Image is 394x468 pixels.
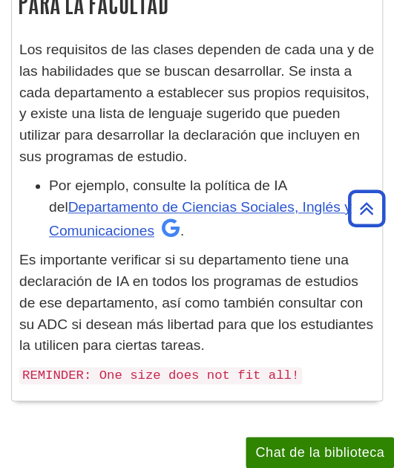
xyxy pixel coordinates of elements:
font: Los requisitos de las clases dependen de cada una y de las habilidades que se buscan desarrollar.... [19,42,374,164]
a: Departamento de Ciencias Sociales, Inglés y Comunicaciones [49,199,351,239]
font: Chat de la biblioteca [255,445,384,460]
font: . [180,223,184,238]
font: Por ejemplo, consulte la política de IA del [49,178,286,215]
a: Volver arriba [343,198,390,218]
button: Chat de la biblioteca [246,437,394,468]
font: Es importante verificar si su departamento tiene una declaración de IA en todos los programas de ... [19,252,373,353]
code: REMINDER: One size does not fit all! [19,367,302,384]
